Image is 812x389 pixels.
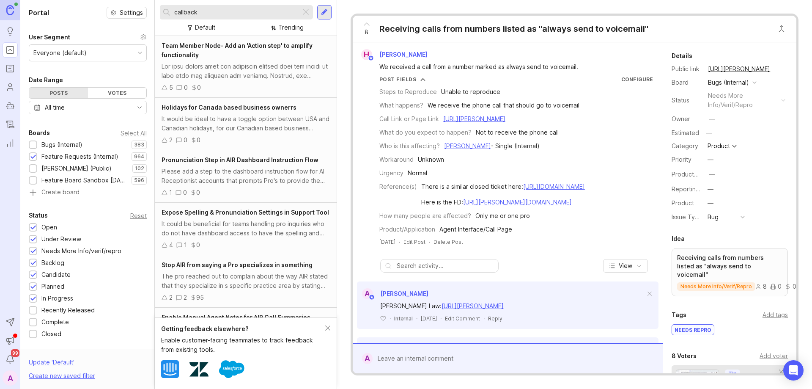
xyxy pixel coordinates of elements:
[463,199,572,206] a: [URL][PERSON_NAME][DOMAIN_NAME]
[45,103,65,112] div: All time
[161,324,325,334] div: Getting feedback elsewhere?
[728,370,737,377] p: Tip
[418,155,444,164] div: Unknown
[442,302,504,309] a: [URL][PERSON_NAME]
[3,135,18,151] a: Reporting
[672,171,716,178] label: ProductboardID
[770,284,782,290] div: 0
[428,101,579,110] div: We receive the phone call that should go to voicemail
[708,91,778,110] div: needs more info/verif/repro
[161,360,179,378] img: Intercom logo
[773,20,790,37] button: Close button
[169,188,172,197] div: 1
[197,83,201,92] div: 0
[488,315,502,322] div: Reply
[705,63,773,74] a: [URL][PERSON_NAME]
[444,141,540,151] div: - Single (Internal)
[3,117,18,132] a: Changelog
[708,143,730,149] div: Product
[706,169,717,180] button: ProductboardID
[29,358,74,371] div: Update ' Default '
[708,199,713,208] div: —
[708,212,719,222] div: Bug
[33,48,87,58] div: Everyone (default)
[672,185,717,193] label: Reporting Team
[121,131,147,135] div: Select All
[672,234,685,244] div: Idea
[11,349,19,357] span: 99
[380,290,428,297] span: [PERSON_NAME]
[603,259,648,273] button: View
[672,51,692,61] div: Details
[196,240,200,250] div: 0
[169,135,173,145] div: 2
[169,240,173,250] div: 4
[433,238,463,246] div: Delete Post
[421,198,585,207] div: Here is the FD:
[380,301,645,311] div: [PERSON_NAME] Law:
[379,182,417,191] div: Reference(s)
[3,24,18,39] a: Ideas
[672,310,686,320] div: Tags
[184,83,188,92] div: 0
[29,371,95,381] div: Create new saved filter
[416,315,417,322] div: ·
[135,165,144,172] p: 102
[6,5,14,15] img: Canny Home
[439,225,512,234] div: Agent Interface/Call Page
[443,115,505,122] a: [URL][PERSON_NAME]
[155,203,337,255] a: Expose Spelling & Pronunciation Settings in Support ToolIt could be beneficial for teams handling...
[107,7,147,19] button: Settings
[356,49,434,60] a: H[PERSON_NAME]
[680,283,752,290] p: needs more info/verif/repro
[483,315,485,322] div: ·
[3,370,18,386] button: A
[29,210,48,221] div: Status
[475,211,530,221] div: Only me or one pro
[278,23,304,32] div: Trending
[29,32,70,42] div: User Segment
[41,306,95,315] div: Recently Released
[672,78,701,87] div: Board
[379,225,435,234] div: Product/Application
[162,156,318,163] span: Pronunciation Step in AIR Dashboard Instruction Flow
[379,76,426,83] button: Post Fields
[41,258,64,268] div: Backlog
[155,255,337,308] a: Stop AIR from saying a Pro specializes in somethingThe pro reached out to complain about the way ...
[408,168,427,178] div: Normal
[368,55,374,61] img: member badge
[219,356,244,382] img: Salesforce logo
[672,199,694,207] label: Product
[379,101,423,110] div: What happens?
[189,360,208,379] img: Zendesk logo
[523,183,585,190] a: [URL][DOMAIN_NAME]
[41,223,57,232] div: Open
[41,152,118,161] div: Feature Requests (Internal)
[365,28,368,37] span: 8
[379,62,646,72] div: We received a call from a number marked as always send to voicemail.
[3,98,18,113] a: Autopilot
[162,261,313,268] span: Stop AIR from saying a Pro specializes in something
[3,42,18,58] a: Portal
[162,314,310,321] span: Enable Manual Agent Notes for AIR Call Summaries
[361,49,372,60] div: H
[29,75,63,85] div: Date Range
[3,80,18,95] a: Users
[162,219,330,238] div: It could be beneficial for teams handling pro inquiries who do not have dashboard access to have ...
[162,209,329,216] span: Expose Spelling & Pronunciation Settings in Support Tool
[708,155,713,164] div: —
[174,8,297,17] input: Search...
[672,130,699,136] div: Estimated
[41,294,73,303] div: In Progress
[29,189,147,197] a: Create board
[379,239,395,245] time: [DATE]
[162,114,330,133] div: It would be ideal to have a toggle option between USA and Canadian holidays, for our Canadian bas...
[379,141,440,151] div: Who is this affecting?
[41,140,82,149] div: Bugs (Internal)
[672,141,701,151] div: Category
[672,213,702,221] label: Issue Type
[379,87,437,97] div: Steps to Reproduce
[3,333,18,348] button: Announcements
[403,238,425,246] div: Edit Post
